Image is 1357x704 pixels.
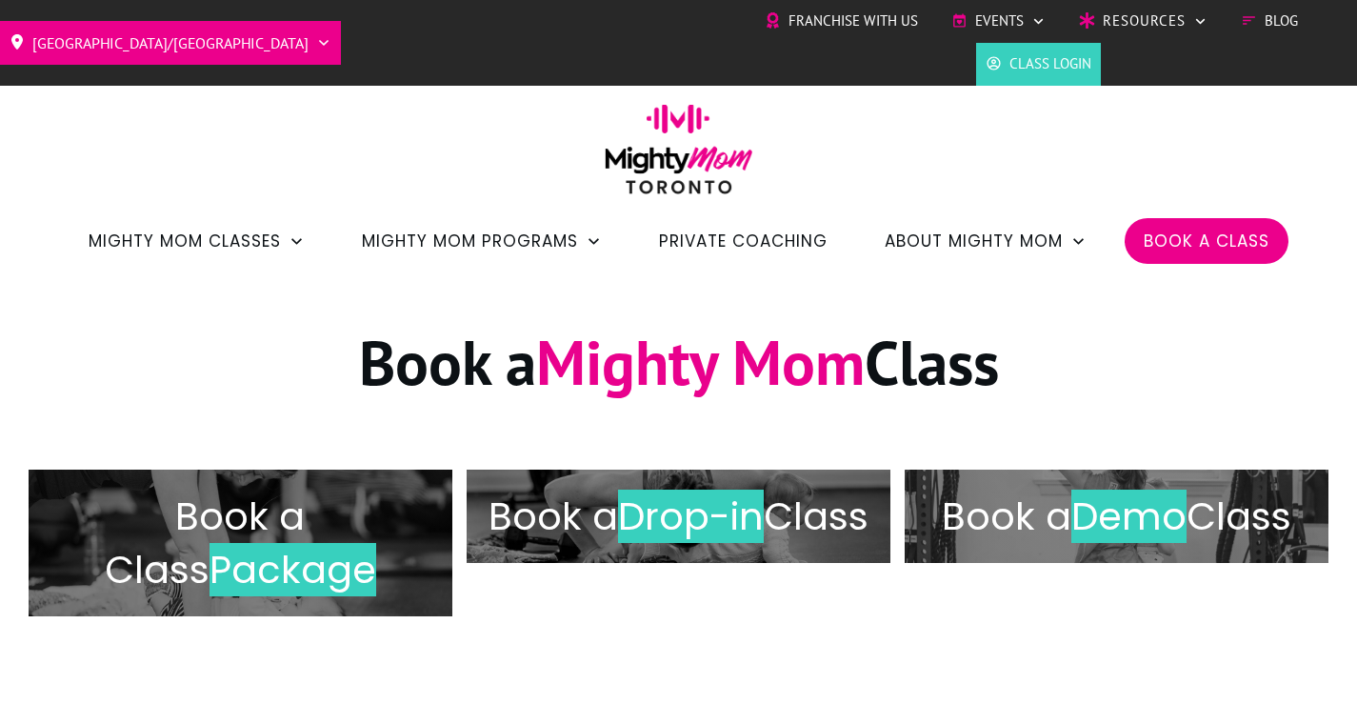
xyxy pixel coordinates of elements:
[942,490,1071,543] span: Book a
[1187,490,1291,543] span: Class
[29,451,452,635] a: Book a ClassPackage
[1144,225,1269,257] a: Book a Class
[487,490,870,543] h2: Book a Class
[32,28,309,58] span: [GEOGRAPHIC_DATA]/[GEOGRAPHIC_DATA]
[30,322,1327,426] h1: Book a Class
[10,28,331,58] a: [GEOGRAPHIC_DATA]/[GEOGRAPHIC_DATA]
[788,7,918,35] span: Franchise with Us
[765,7,918,35] a: Franchise with Us
[618,490,764,543] span: Drop-in
[362,225,602,257] a: Mighty Mom Programs
[1265,7,1298,35] span: Blog
[595,104,763,208] img: mightymom-logo-toronto
[1103,7,1186,35] span: Resources
[536,322,865,402] span: Mighty Mom
[89,225,305,257] a: Mighty Mom Classes
[89,225,281,257] span: Mighty Mom Classes
[1071,490,1187,543] span: Demo
[1079,7,1207,35] a: Resources
[105,490,306,596] span: Book a Class
[210,543,376,596] span: Package
[905,451,1328,582] a: Book aDemoClass
[1009,50,1091,78] span: Class Login
[975,7,1024,35] span: Events
[951,7,1046,35] a: Events
[1241,7,1298,35] a: Blog
[885,225,1087,257] a: About Mighty Mom
[885,225,1063,257] span: About Mighty Mom
[986,50,1091,78] a: Class Login
[467,451,890,582] a: Book aDrop-inClass
[362,225,578,257] span: Mighty Mom Programs
[659,225,828,257] a: Private Coaching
